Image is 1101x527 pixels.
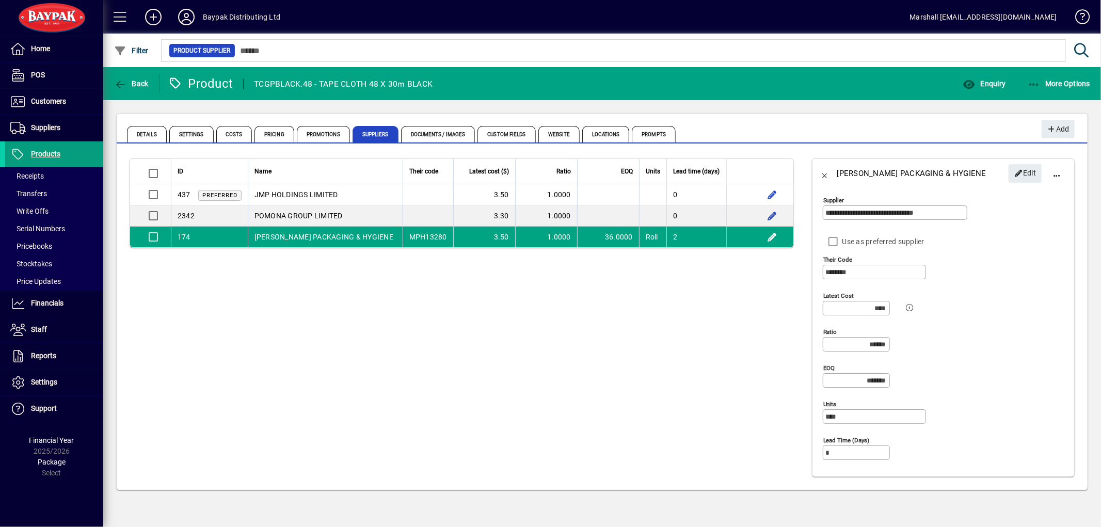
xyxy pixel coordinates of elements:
span: Write Offs [10,207,49,215]
span: Their code [409,166,438,177]
span: Settings [169,126,214,142]
button: Add [1042,120,1075,138]
span: Settings [31,378,57,386]
span: Products [31,150,60,158]
span: Pricing [254,126,294,142]
mat-label: Units [823,401,837,408]
mat-label: Ratio [823,328,837,336]
a: Settings [5,370,103,395]
a: Financials [5,291,103,316]
a: Home [5,36,103,62]
button: Edit [764,207,780,224]
span: EOQ [621,166,633,177]
a: POS [5,62,103,88]
div: Baypak Distributing Ltd [203,9,280,25]
span: Latest cost ($) [469,166,509,177]
span: Suppliers [353,126,398,142]
span: Financial Year [29,436,74,444]
a: Receipts [5,167,103,185]
td: 3.30 [453,205,515,227]
span: Add [1047,121,1069,138]
span: Staff [31,325,47,333]
div: TCGPBLACK.48 - TAPE CLOTH 48 X 30m BLACK [254,76,433,92]
span: ID [178,166,183,177]
td: 2 [666,227,726,247]
span: Back [114,79,149,88]
a: Suppliers [5,115,103,141]
span: Stocktakes [10,260,52,268]
span: Enquiry [963,79,1006,88]
span: Promotions [297,126,350,142]
td: JMP HOLDINGS LIMITED [248,184,403,205]
a: Serial Numbers [5,220,103,237]
span: Receipts [10,172,44,180]
span: Documents / Images [401,126,475,142]
td: 1.0000 [515,227,577,247]
a: Staff [5,317,103,343]
span: Preferred [202,192,237,199]
div: 174 [178,232,190,242]
span: Home [31,44,50,53]
span: Units [646,166,660,177]
mat-label: Supplier [823,197,844,204]
a: Knowledge Base [1067,2,1088,36]
span: Website [538,126,580,142]
mat-label: Their code [823,256,853,263]
div: Marshall [EMAIL_ADDRESS][DOMAIN_NAME] [910,9,1057,25]
button: More options [1044,161,1069,186]
span: Customers [31,97,66,105]
app-page-header-button: Back [103,74,160,93]
span: Details [127,126,167,142]
span: Ratio [556,166,571,177]
span: Pricebooks [10,242,52,250]
td: 36.0000 [577,227,639,247]
span: Prompts [632,126,676,142]
div: Product [168,75,233,92]
span: Locations [582,126,629,142]
td: 0 [666,184,726,205]
td: [PERSON_NAME] PACKAGING & HYGIENE [248,227,403,247]
span: Name [254,166,272,177]
button: Add [137,8,170,26]
span: Price Updates [10,277,61,285]
td: POMONA GROUP LIMITED [248,205,403,227]
span: Edit [1014,165,1036,182]
span: Lead time (days) [673,166,720,177]
mat-label: EOQ [823,364,835,372]
td: 1.0000 [515,184,577,205]
a: Reports [5,343,103,369]
span: Custom Fields [477,126,535,142]
a: Customers [5,89,103,115]
span: Costs [216,126,252,142]
button: Edit [1009,164,1042,183]
span: Reports [31,352,56,360]
span: POS [31,71,45,79]
td: 0 [666,205,726,227]
a: Stocktakes [5,255,103,273]
span: Transfers [10,189,47,198]
span: Support [31,404,57,412]
td: 1.0000 [515,205,577,227]
button: Enquiry [960,74,1008,93]
mat-label: Lead time (days) [823,437,870,444]
button: Filter [111,41,151,60]
a: Pricebooks [5,237,103,255]
td: MPH13280 [403,227,453,247]
span: More Options [1028,79,1091,88]
span: Serial Numbers [10,225,65,233]
button: Back [812,161,837,186]
span: Suppliers [31,123,60,132]
a: Price Updates [5,273,103,290]
a: Transfers [5,185,103,202]
td: 3.50 [453,184,515,205]
span: Product Supplier [173,45,231,56]
mat-label: Latest cost [823,292,854,299]
div: [PERSON_NAME] PACKAGING & HYGIENE [837,165,986,182]
button: More Options [1025,74,1093,93]
div: 2342 [178,211,195,221]
div: 437 [178,189,190,200]
span: Filter [114,46,149,55]
button: Back [111,74,151,93]
button: Edit [764,229,780,245]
